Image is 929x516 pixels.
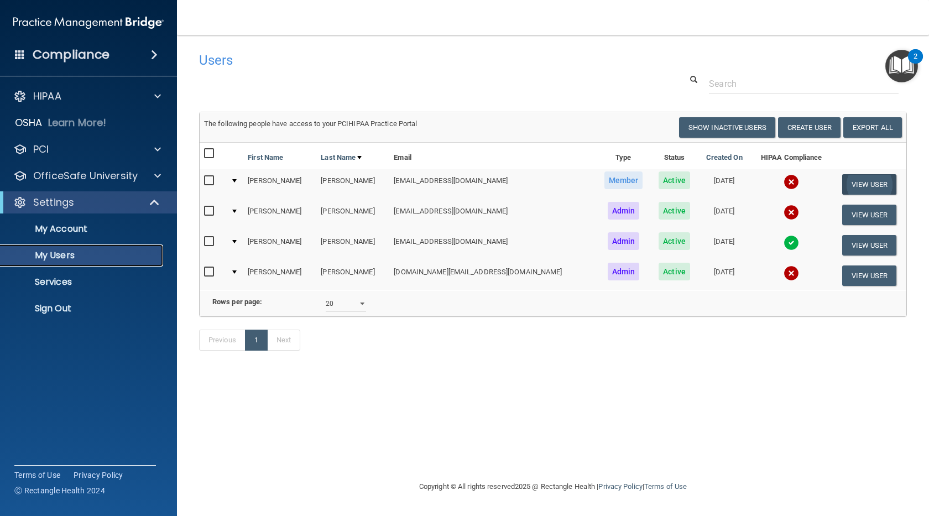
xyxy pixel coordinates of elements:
input: Search [709,74,899,94]
span: Active [659,263,690,280]
span: Admin [608,232,640,250]
img: cross.ca9f0e7f.svg [784,174,799,190]
td: [PERSON_NAME] [316,200,389,230]
th: Type [596,143,651,169]
p: OfficeSafe University [33,169,138,183]
p: Learn More! [48,116,107,129]
p: Services [7,277,158,288]
th: HIPAA Compliance [750,143,832,169]
img: cross.ca9f0e7f.svg [784,205,799,220]
p: PCI [33,143,49,156]
td: [EMAIL_ADDRESS][DOMAIN_NAME] [389,200,596,230]
a: Privacy Policy [74,470,123,481]
a: Privacy Policy [598,482,642,491]
td: [DATE] [698,200,751,230]
span: The following people have access to your PCIHIPAA Practice Portal [204,119,417,128]
td: [PERSON_NAME] [316,260,389,290]
a: Previous [199,330,246,351]
button: View User [842,205,897,225]
img: PMB logo [13,12,164,34]
td: [PERSON_NAME] [243,260,316,290]
span: Member [604,171,643,189]
p: Sign Out [7,303,158,314]
a: Settings [13,196,160,209]
p: OSHA [15,116,43,129]
h4: Users [199,53,605,67]
p: My Users [7,250,158,261]
button: Open Resource Center, 2 new notifications [885,50,918,82]
p: HIPAA [33,90,61,103]
td: [DATE] [698,230,751,260]
td: [PERSON_NAME] [316,230,389,260]
a: HIPAA [13,90,161,103]
a: Export All [843,117,902,138]
p: Settings [33,196,74,209]
a: Created On [706,151,743,164]
button: View User [842,174,897,195]
h4: Compliance [33,47,109,62]
b: Rows per page: [212,298,262,306]
div: Copyright © All rights reserved 2025 @ Rectangle Health | | [351,469,755,504]
div: 2 [914,56,917,71]
span: Active [659,171,690,189]
td: [DOMAIN_NAME][EMAIL_ADDRESS][DOMAIN_NAME] [389,260,596,290]
a: Last Name [321,151,362,164]
td: [PERSON_NAME] [243,230,316,260]
td: [PERSON_NAME] [316,169,389,200]
span: Active [659,202,690,220]
img: tick.e7d51cea.svg [784,235,799,251]
span: Admin [608,202,640,220]
span: Active [659,232,690,250]
a: PCI [13,143,161,156]
a: Terms of Use [14,470,60,481]
a: OfficeSafe University [13,169,161,183]
span: Admin [608,263,640,280]
td: [EMAIL_ADDRESS][DOMAIN_NAME] [389,169,596,200]
td: [DATE] [698,260,751,290]
button: Create User [778,117,841,138]
p: My Account [7,223,158,234]
a: Terms of Use [644,482,687,491]
td: [EMAIL_ADDRESS][DOMAIN_NAME] [389,230,596,260]
span: Ⓒ Rectangle Health 2024 [14,485,105,496]
button: View User [842,235,897,256]
button: Show Inactive Users [679,117,775,138]
a: Next [267,330,300,351]
th: Email [389,143,596,169]
th: Status [651,143,698,169]
button: View User [842,265,897,286]
a: 1 [245,330,268,351]
td: [PERSON_NAME] [243,169,316,200]
a: First Name [248,151,283,164]
img: cross.ca9f0e7f.svg [784,265,799,281]
td: [DATE] [698,169,751,200]
td: [PERSON_NAME] [243,200,316,230]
